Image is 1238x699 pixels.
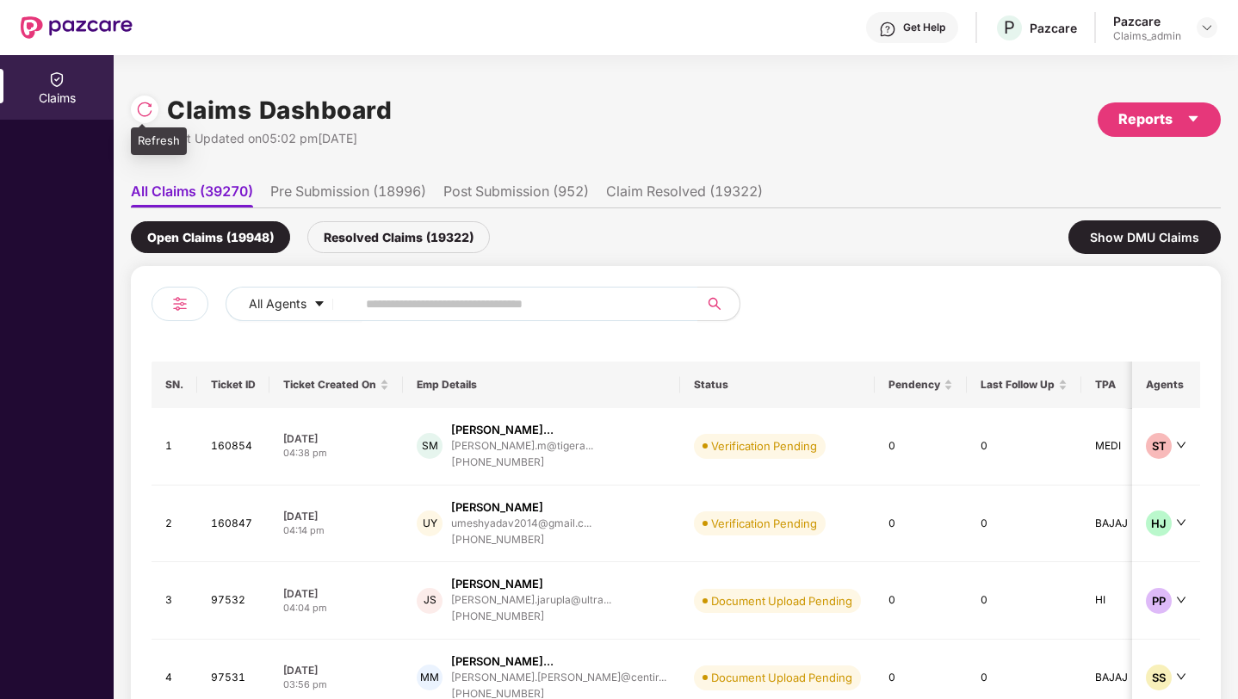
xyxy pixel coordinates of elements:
th: Ticket ID [197,362,269,408]
th: Agents [1132,362,1200,408]
span: down [1176,517,1186,528]
th: Status [680,362,875,408]
span: P [1004,17,1015,38]
div: [PERSON_NAME].m@tigera... [451,440,593,451]
td: 0 [875,486,967,563]
span: down [1176,671,1186,682]
div: Document Upload Pending [711,669,852,686]
div: Refresh [131,127,187,155]
div: [DATE] [283,431,389,446]
th: Pendency [875,362,967,408]
div: 03:56 pm [283,677,389,692]
td: 0 [967,408,1081,486]
div: HJ [1146,510,1172,536]
div: [PERSON_NAME].jarupla@ultra... [451,594,611,605]
div: 04:14 pm [283,523,389,538]
td: HI [1081,562,1142,640]
div: JS [417,588,443,614]
div: [PERSON_NAME].[PERSON_NAME]@centir... [451,671,666,683]
li: Pre Submission (18996) [270,182,426,207]
td: 0 [967,562,1081,640]
span: Pendency [888,378,940,392]
span: caret-down [1186,112,1200,126]
div: SS [1146,665,1172,690]
td: 160854 [197,408,269,486]
div: [DATE] [283,586,389,601]
div: Reports [1118,108,1200,130]
div: Resolved Claims (19322) [307,221,490,253]
span: down [1176,440,1186,450]
div: Pazcare [1113,13,1181,29]
li: Claim Resolved (19322) [606,182,763,207]
div: SM [417,433,443,459]
div: [DATE] [283,509,389,523]
li: All Claims (39270) [131,182,253,207]
div: Pazcare [1030,20,1077,36]
div: MM [417,665,443,690]
td: 0 [967,486,1081,563]
th: Ticket Created On [269,362,403,408]
div: Document Upload Pending [711,592,852,609]
td: 3 [152,562,197,640]
li: Post Submission (952) [443,182,589,207]
span: Last Follow Up [981,378,1055,392]
div: Claims_admin [1113,29,1181,43]
div: [PERSON_NAME] [451,576,543,592]
span: caret-down [313,298,325,312]
img: svg+xml;base64,PHN2ZyBpZD0iRHJvcGRvd24tMzJ4MzIiIHhtbG5zPSJodHRwOi8vd3d3LnczLm9yZy8yMDAwL3N2ZyIgd2... [1200,21,1214,34]
div: [PERSON_NAME]... [451,422,554,438]
th: Emp Details [403,362,680,408]
div: Show DMU Claims [1068,220,1221,254]
div: Verification Pending [711,437,817,455]
div: Verification Pending [711,515,817,532]
img: svg+xml;base64,PHN2ZyBpZD0iUmVsb2FkLTMyeDMyIiB4bWxucz0iaHR0cDovL3d3dy53My5vcmcvMjAwMC9zdmciIHdpZH... [136,101,153,118]
div: Get Help [903,21,945,34]
div: [PHONE_NUMBER] [451,455,593,471]
td: 0 [875,562,967,640]
h1: Claims Dashboard [167,91,392,129]
button: All Agentscaret-down [226,287,362,321]
span: down [1176,595,1186,605]
div: Last Updated on 05:02 pm[DATE] [167,129,392,148]
td: 1 [152,408,197,486]
div: umeshyadav2014@gmail.c... [451,517,591,529]
td: 97532 [197,562,269,640]
div: [DATE] [283,663,389,677]
div: [PHONE_NUMBER] [451,532,591,548]
div: 04:04 pm [283,601,389,615]
span: All Agents [249,294,306,313]
div: 04:38 pm [283,446,389,461]
div: [PERSON_NAME]... [451,653,554,670]
td: 0 [875,408,967,486]
span: Ticket Created On [283,378,376,392]
td: MEDI [1081,408,1142,486]
td: 2 [152,486,197,563]
img: svg+xml;base64,PHN2ZyBpZD0iQ2xhaW0iIHhtbG5zPSJodHRwOi8vd3d3LnczLm9yZy8yMDAwL3N2ZyIgd2lkdGg9IjIwIi... [48,71,65,88]
img: svg+xml;base64,PHN2ZyBpZD0iSGVscC0zMngzMiIgeG1sbnM9Imh0dHA6Ly93d3cudzMub3JnLzIwMDAvc3ZnIiB3aWR0aD... [879,21,896,38]
td: 160847 [197,486,269,563]
div: [PHONE_NUMBER] [451,609,611,625]
img: svg+xml;base64,PHN2ZyB4bWxucz0iaHR0cDovL3d3dy53My5vcmcvMjAwMC9zdmciIHdpZHRoPSIyNCIgaGVpZ2h0PSIyNC... [170,294,190,314]
div: PP [1146,588,1172,614]
th: TPA [1081,362,1142,408]
th: SN. [152,362,197,408]
td: BAJAJ [1081,486,1142,563]
div: UY [417,510,443,536]
img: New Pazcare Logo [21,16,133,39]
div: Open Claims (19948) [131,221,290,253]
th: Last Follow Up [967,362,1081,408]
div: [PERSON_NAME] [451,499,543,516]
div: ST [1146,433,1172,459]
